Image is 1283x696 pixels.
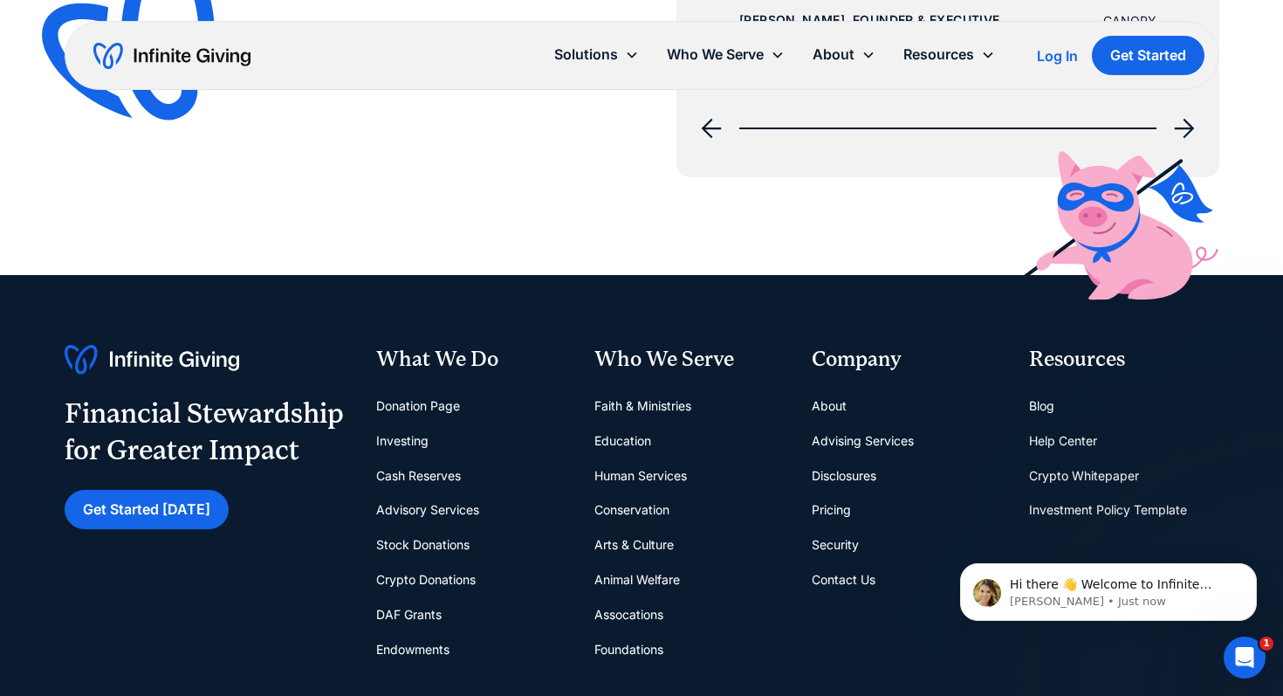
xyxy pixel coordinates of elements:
[376,562,476,597] a: Crypto Donations
[813,43,854,66] div: About
[594,458,687,493] a: Human Services
[594,345,784,375] div: Who We Serve
[376,597,442,632] a: DAF Grants
[1077,10,1156,52] div: CANOPY LIFE
[1163,107,1205,149] div: next slide
[376,527,470,562] a: Stock Donations
[376,389,460,424] a: Donation Page
[812,389,847,424] a: About
[1224,637,1266,679] iframe: Intercom live chat
[653,36,799,73] div: Who We Serve
[65,490,229,529] a: Get Started [DATE]
[667,43,764,66] div: Who We Serve
[594,597,663,632] a: Assocations
[376,458,461,493] a: Cash Reserves
[93,42,250,70] a: home
[1029,345,1218,375] div: Resources
[540,36,653,73] div: Solutions
[812,458,876,493] a: Disclosures
[65,396,344,468] div: Financial Stewardship for Greater Impact
[1029,458,1139,493] a: Crypto Whitepaper
[812,527,859,562] a: Security
[812,345,1001,375] div: Company
[812,424,914,458] a: Advising Services
[376,493,479,527] a: Advisory Services
[594,389,691,424] a: Faith & Ministries
[376,632,449,667] a: Endowments
[903,43,974,66] div: Resources
[594,527,674,562] a: Arts & Culture
[934,527,1283,649] iframe: Intercom notifications message
[799,36,889,73] div: About
[1092,36,1204,75] a: Get Started
[889,36,1009,73] div: Resources
[594,562,680,597] a: Animal Welfare
[554,43,618,66] div: Solutions
[1029,493,1187,527] a: Investment Policy Template
[812,562,875,597] a: Contact Us
[594,493,669,527] a: Conservation
[376,424,429,458] a: Investing
[594,424,651,458] a: Education
[1037,49,1078,63] div: Log In
[1259,637,1273,651] span: 1
[1029,389,1054,424] a: Blog
[690,107,732,149] div: previous slide
[376,345,566,375] div: What We Do
[812,493,851,527] a: Pricing
[739,10,1060,52] div: [PERSON_NAME], Founder & Executive Director
[1037,45,1078,66] a: Log In
[594,632,663,667] a: Foundations
[1029,424,1097,458] a: Help Center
